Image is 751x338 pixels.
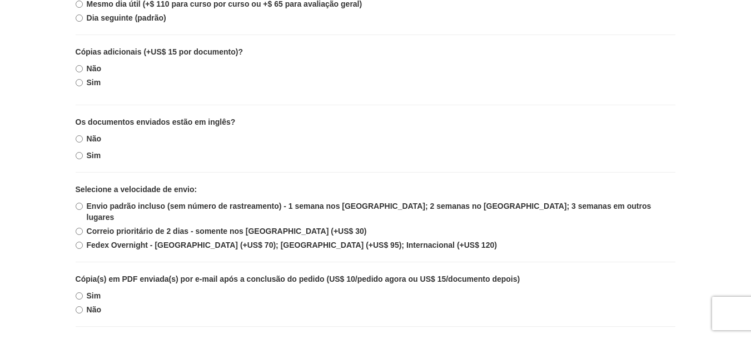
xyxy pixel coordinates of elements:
[87,78,101,87] font: Sim
[76,79,83,86] input: Sim
[76,117,236,126] font: Os documentos enviados estão em inglês?
[76,65,83,72] input: Não
[76,185,197,194] font: Selecione a velocidade de envio:
[87,151,101,160] font: Sim
[76,152,83,159] input: Sim
[76,203,83,210] input: Envio padrão incluso (sem número de rastreamento) - 1 semana nos [GEOGRAPHIC_DATA]; 2 semanas no ...
[87,305,101,314] font: Não
[76,1,83,8] input: Mesmo dia útil (+$ 110 para curso por curso ou +$ 65 para avaliação geral)
[76,242,83,249] input: Fedex Overnight - [GEOGRAPHIC_DATA] (+US$ 70); [GEOGRAPHIC_DATA] (+US$ 95); Internacional (+US$ 120)
[76,135,83,143] input: Não
[87,291,101,300] font: Sim
[87,227,367,236] font: Correio prioritário de 2 dias - somente nos [GEOGRAPHIC_DATA] (+US$ 30)
[76,47,243,56] font: Cópias adicionais (+US$ 15 por documento)?
[87,64,101,73] font: Não
[87,134,101,143] font: Não
[87,13,166,22] font: Dia seguinte (padrão)
[87,241,497,249] font: Fedex Overnight - [GEOGRAPHIC_DATA] (+US$ 70); [GEOGRAPHIC_DATA] (+US$ 95); Internacional (+US$ 120)
[76,275,520,283] font: Cópia(s) em PDF enviada(s) por e-mail após a conclusão do pedido (US$ 10/pedido agora ou US$ 15/d...
[76,306,83,313] input: Não
[76,292,83,300] input: Sim
[76,228,83,235] input: Correio prioritário de 2 dias - somente nos [GEOGRAPHIC_DATA] (+US$ 30)
[76,14,83,22] input: Dia seguinte (padrão)
[87,202,651,222] font: Envio padrão incluso (sem número de rastreamento) - 1 semana nos [GEOGRAPHIC_DATA]; 2 semanas no ...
